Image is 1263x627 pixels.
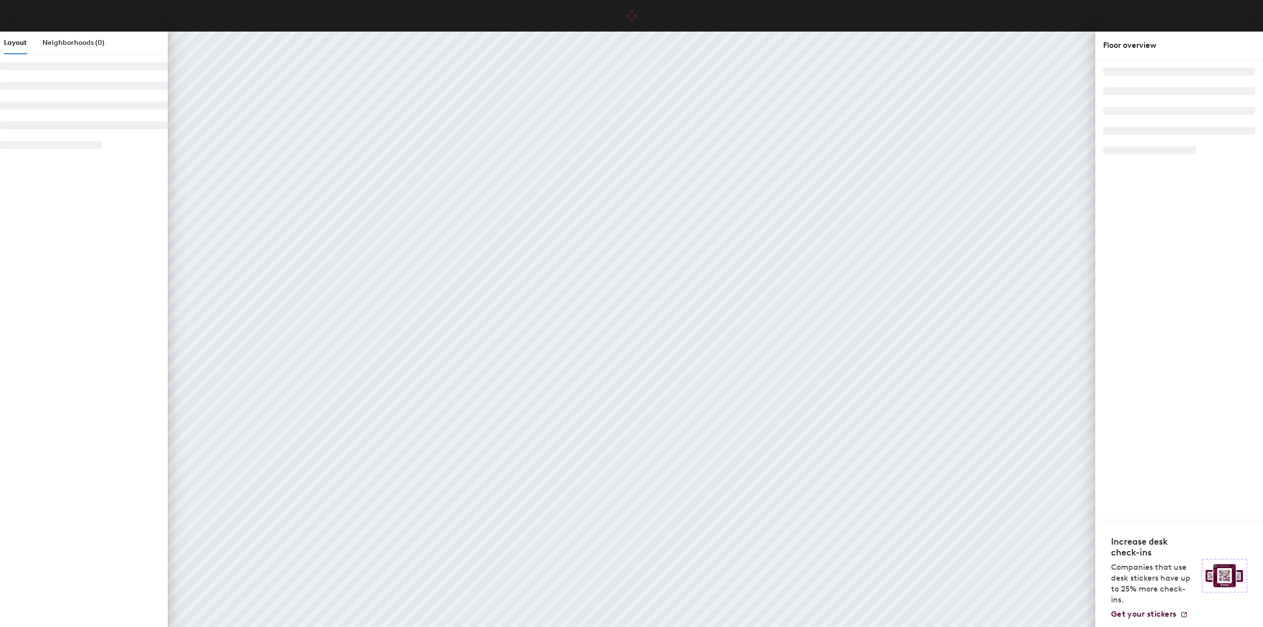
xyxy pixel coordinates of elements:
[1111,609,1176,619] span: Get your stickers
[1202,559,1247,592] img: Sticker logo
[1103,39,1255,51] div: Floor overview
[42,38,105,47] span: Neighborhoods (0)
[1111,609,1188,619] a: Get your stickers
[1111,562,1196,605] p: Companies that use desk stickers have up to 25% more check-ins.
[4,38,27,47] span: Layout
[1111,536,1196,558] h4: Increase desk check-ins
